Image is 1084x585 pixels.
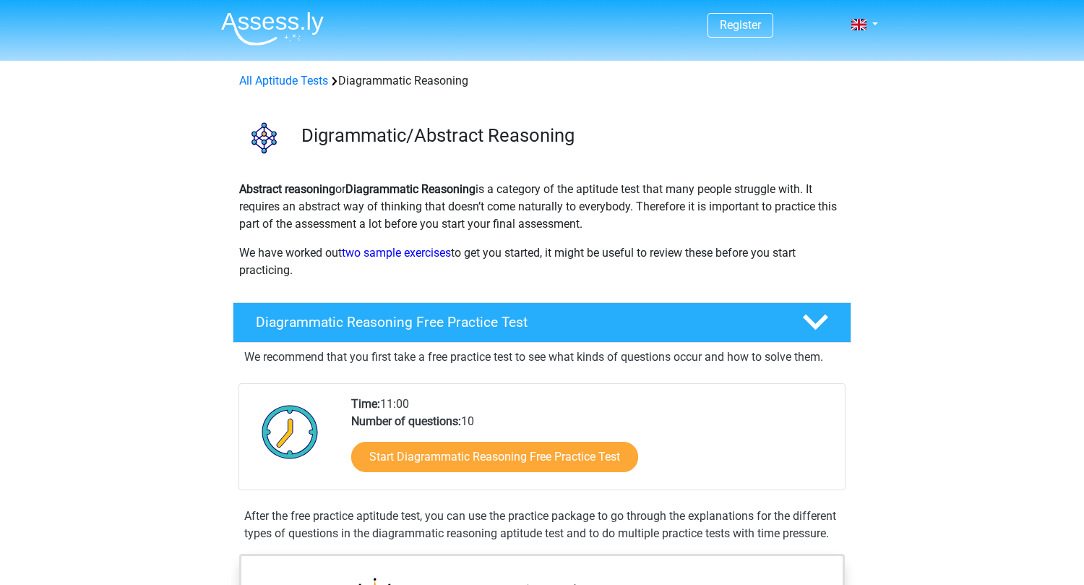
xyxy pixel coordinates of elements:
[720,18,761,32] a: Register
[254,396,327,468] img: Clock
[345,182,476,196] b: Diagrammatic Reasoning
[239,74,328,87] a: All Aptitude Tests
[239,181,845,233] p: or is a category of the aptitude test that many people struggle with. It requires an abstract way...
[351,442,638,472] a: Start Diagrammatic Reasoning Free Practice Test
[351,397,380,411] b: Time:
[340,396,844,490] div: 11:00 10
[233,72,851,90] div: Diagrammatic Reasoning
[239,244,845,279] p: We have worked out to get you started, it might be useful to review these before you start practi...
[227,302,857,343] a: Diagrammatic Reasoning Free Practice Test
[233,107,295,168] img: diagrammatic reasoning
[221,12,324,46] img: Assessly
[351,414,461,428] b: Number of questions:
[239,182,335,196] b: Abstract reasoning
[301,124,840,147] h3: Digrammatic/Abstract Reasoning
[256,314,779,330] h4: Diagrammatic Reasoning Free Practice Test
[342,246,451,260] a: two sample exercises
[244,349,840,366] p: We recommend that you first take a free practice test to see what kinds of questions occur and ho...
[238,508,846,542] div: After the free practice aptitude test, you can use the practice package to go through the explana...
